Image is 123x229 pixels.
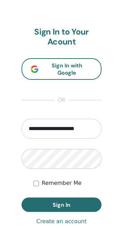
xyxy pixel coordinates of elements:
[22,198,101,212] button: Sign In
[42,179,82,187] label: Remember Me
[22,58,101,80] a: Sign In with Google
[36,217,86,226] a: Create an account
[54,96,69,104] span: or
[42,62,92,76] span: Sign In with Google
[33,179,101,187] div: Keep me authenticated indefinitely or until I manually logout
[22,27,101,47] h2: Sign In to Your Acount
[53,201,70,208] span: Sign In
